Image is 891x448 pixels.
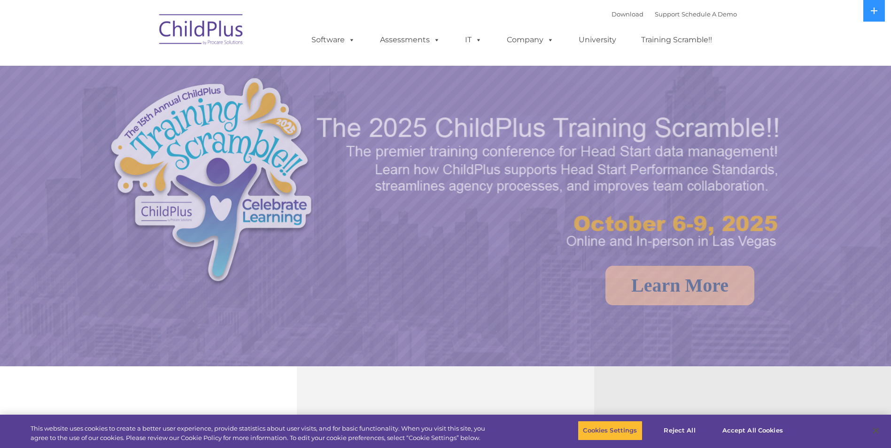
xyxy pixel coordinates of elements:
[866,420,886,441] button: Close
[302,31,364,49] a: Software
[651,421,709,440] button: Reject All
[682,10,737,18] a: Schedule A Demo
[569,31,626,49] a: University
[612,10,643,18] a: Download
[717,421,788,440] button: Accept All Cookies
[578,421,642,440] button: Cookies Settings
[371,31,449,49] a: Assessments
[497,31,563,49] a: Company
[632,31,721,49] a: Training Scramble!!
[456,31,491,49] a: IT
[655,10,680,18] a: Support
[31,424,490,442] div: This website uses cookies to create a better user experience, provide statistics about user visit...
[612,10,737,18] font: |
[155,8,248,54] img: ChildPlus by Procare Solutions
[605,266,754,305] a: Learn More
